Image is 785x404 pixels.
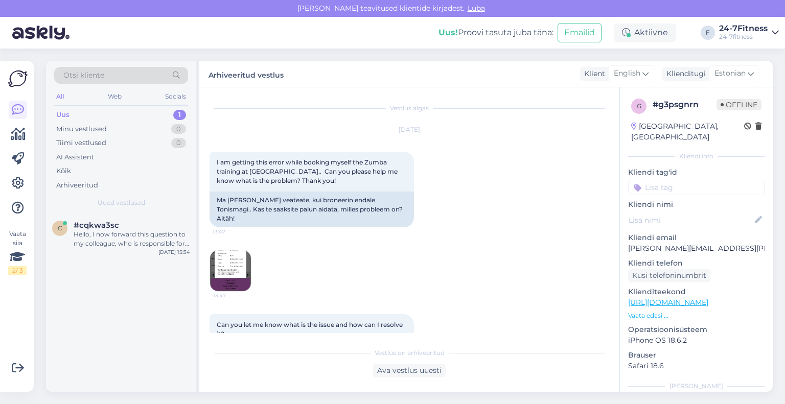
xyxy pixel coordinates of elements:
[628,180,765,195] input: Lisa tag
[74,221,119,230] span: #cqkwa3sc
[8,266,27,275] div: 2 / 3
[714,68,746,79] span: Estonian
[628,298,708,307] a: [URL][DOMAIN_NAME]
[628,167,765,178] p: Kliendi tag'id
[56,166,71,176] div: Kõik
[662,68,706,79] div: Klienditugi
[98,198,145,207] span: Uued vestlused
[614,23,676,42] div: Aktiivne
[163,90,188,103] div: Socials
[56,180,98,191] div: Arhiveeritud
[653,99,717,111] div: # g3psgnrn
[628,287,765,297] p: Klienditeekond
[8,69,28,88] img: Askly Logo
[628,335,765,346] p: iPhone OS 18.6.2
[373,364,446,377] div: Ava vestlus uuesti
[56,152,94,162] div: AI Assistent
[580,68,605,79] div: Klient
[629,215,753,226] input: Lisa nimi
[628,243,765,254] p: [PERSON_NAME][EMAIL_ADDRESS][PERSON_NAME][PERSON_NAME][DOMAIN_NAME]
[719,25,768,33] div: 24-7Fitness
[628,269,710,282] div: Küsi telefoninumbrit
[213,228,251,235] span: 13:47
[58,224,62,232] span: c
[54,90,66,103] div: All
[717,99,761,110] span: Offline
[438,27,553,39] div: Proovi tasuta juba täna:
[628,258,765,269] p: Kliendi telefon
[438,28,458,37] b: Uus!
[56,138,106,148] div: Tiimi vestlused
[628,311,765,320] p: Vaata edasi ...
[637,102,641,110] span: g
[631,121,744,142] div: [GEOGRAPHIC_DATA], [GEOGRAPHIC_DATA]
[614,68,640,79] span: English
[628,350,765,361] p: Brauser
[158,248,190,256] div: [DATE] 15:34
[628,232,765,243] p: Kliendi email
[719,25,779,41] a: 24-7Fitness24-7fitness
[628,324,765,335] p: Operatsioonisüsteem
[56,110,70,120] div: Uus
[375,348,445,358] span: Vestlus on arhiveeritud
[628,382,765,391] div: [PERSON_NAME]
[171,124,186,134] div: 0
[210,192,414,227] div: Ma [PERSON_NAME] veateate, kui broneerin endale Tonismagi.. Kas te saaksite palun aidata, milles ...
[56,124,107,134] div: Minu vestlused
[210,250,251,291] img: Attachment
[628,199,765,210] p: Kliendi nimi
[74,230,190,248] div: Hello, I now forward this question to my colleague, who is responsible for this. The reply will b...
[106,90,124,103] div: Web
[63,70,104,81] span: Otsi kliente
[210,104,609,113] div: Vestlus algas
[628,152,765,161] div: Kliendi info
[217,321,404,338] span: Can you let me know what is the issue and how can I resolve it?
[209,67,284,81] label: Arhiveeritud vestlus
[213,292,251,299] span: 13:47
[465,4,488,13] span: Luba
[719,33,768,41] div: 24-7fitness
[217,158,399,184] span: I am getting this error while booking myself the Zumba training at [GEOGRAPHIC_DATA].. Can you pl...
[558,23,602,42] button: Emailid
[210,125,609,134] div: [DATE]
[628,361,765,371] p: Safari 18.6
[8,229,27,275] div: Vaata siia
[701,26,715,40] div: F
[173,110,186,120] div: 1
[171,138,186,148] div: 0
